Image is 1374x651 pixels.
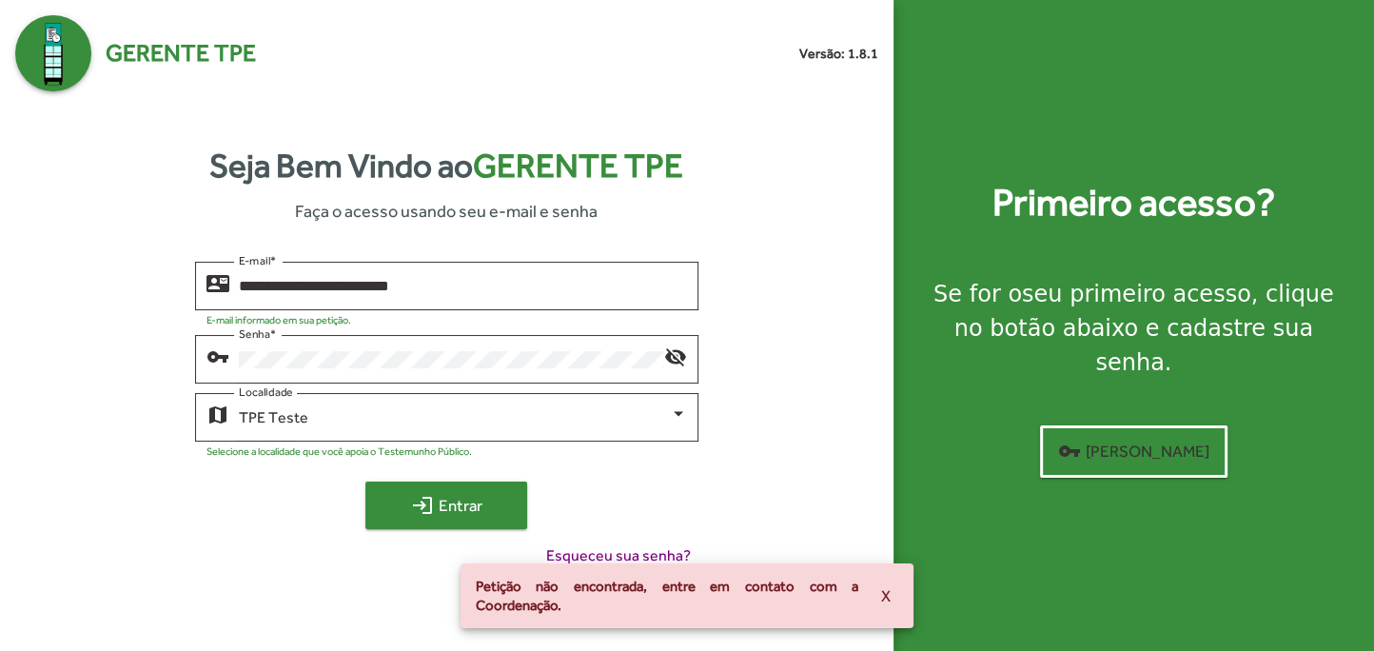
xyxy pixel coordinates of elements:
span: Entrar [383,488,510,523]
mat-icon: vpn_key [206,345,229,367]
strong: Seja Bem Vindo ao [209,141,683,191]
span: X [881,579,891,613]
img: Logo Gerente [15,15,91,91]
mat-hint: Selecione a localidade que você apoia o Testemunho Público. [206,445,472,457]
span: TPE Teste [239,408,308,426]
span: Gerente TPE [473,147,683,185]
mat-hint: E-mail informado em sua petição. [206,314,351,325]
span: Faça o acesso usando seu e-mail e senha [295,198,598,224]
div: Se for o , clique no botão abaixo e cadastre sua senha. [916,277,1351,380]
span: Gerente TPE [106,35,256,71]
mat-icon: login [411,494,434,517]
button: X [866,579,906,613]
mat-icon: vpn_key [1058,440,1081,463]
span: [PERSON_NAME] [1058,434,1209,468]
strong: Primeiro acesso? [992,174,1274,231]
strong: seu primeiro acesso [1022,281,1251,307]
mat-icon: contact_mail [206,271,229,294]
mat-icon: map [206,403,229,425]
small: Versão: 1.8.1 [799,44,878,64]
span: Petição não encontrada, entre em contato com a Coordenação. [476,577,859,615]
